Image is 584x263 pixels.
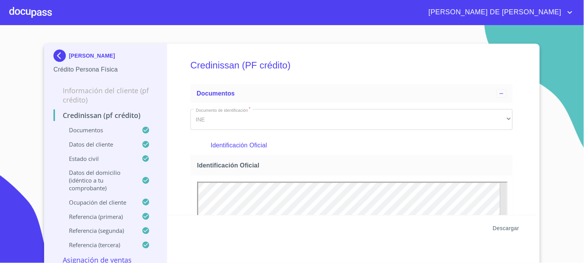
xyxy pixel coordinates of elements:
div: Documentos [191,84,513,103]
span: [PERSON_NAME] DE [PERSON_NAME] [423,6,565,19]
p: Referencia (segunda) [53,227,142,234]
h5: Credinissan (PF crédito) [191,50,513,81]
p: Información del cliente (PF crédito) [53,86,158,104]
p: Ocupación del Cliente [53,198,142,206]
div: INE [191,109,513,130]
span: Descargar [493,224,519,233]
p: Identificación Oficial [211,141,492,150]
span: Identificación Oficial [197,161,509,169]
p: Credinissan (PF crédito) [53,111,158,120]
span: Documentos [197,90,235,97]
button: account of current user [423,6,575,19]
p: Referencia (tercera) [53,241,142,249]
img: Docupass spot blue [53,50,69,62]
p: [PERSON_NAME] [69,53,115,59]
p: Referencia (primera) [53,213,142,220]
p: Datos del domicilio (idéntico a tu comprobante) [53,169,142,192]
p: Datos del cliente [53,140,142,148]
p: Crédito Persona Física [53,65,158,74]
div: [PERSON_NAME] [53,50,158,65]
p: Documentos [53,126,142,134]
button: Descargar [490,221,522,236]
p: Estado Civil [53,155,142,162]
